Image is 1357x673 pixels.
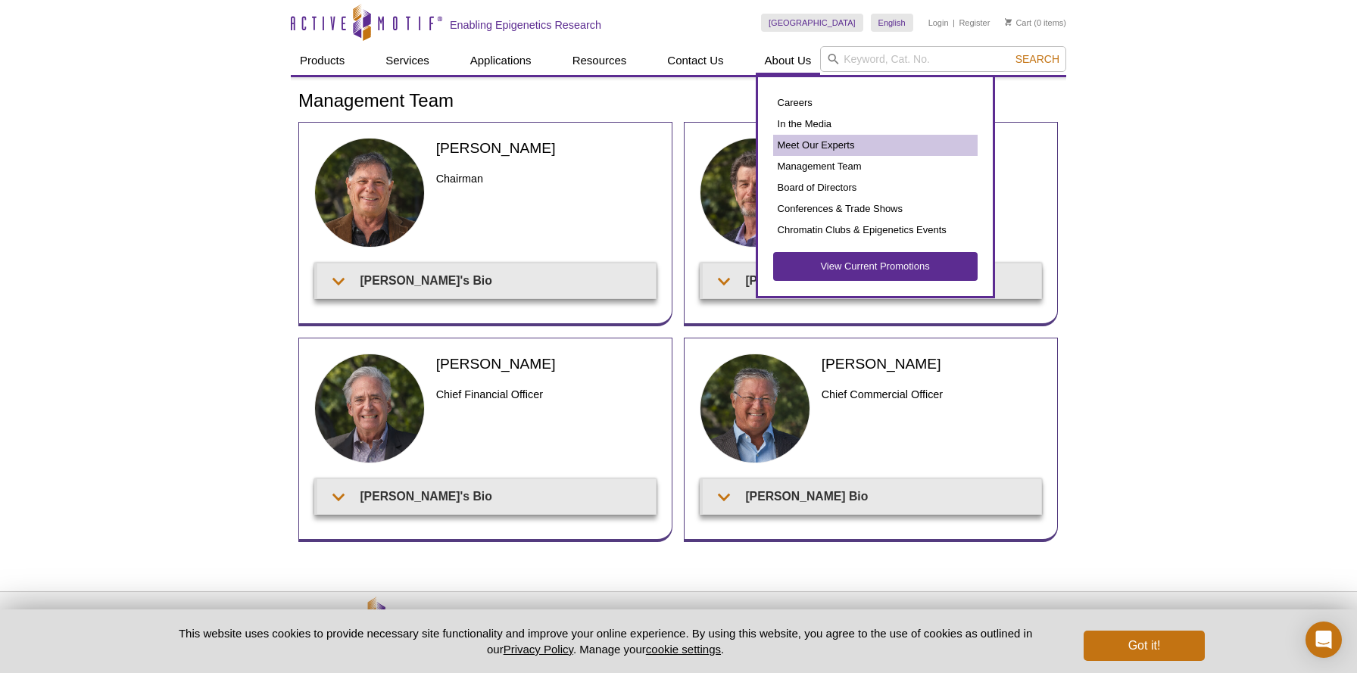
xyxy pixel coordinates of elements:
[314,354,425,464] img: Patrick Yount headshot
[1005,18,1012,26] img: Your Cart
[317,263,656,298] summary: [PERSON_NAME]'s Bio
[1005,14,1066,32] li: (0 items)
[820,46,1066,72] input: Keyword, Cat. No.
[1005,17,1031,28] a: Cart
[317,479,656,513] summary: [PERSON_NAME]'s Bio
[761,14,863,32] a: [GEOGRAPHIC_DATA]
[436,138,657,158] h2: [PERSON_NAME]
[871,14,913,32] a: English
[703,263,1041,298] summary: [PERSON_NAME]'s Bio
[928,17,949,28] a: Login
[450,18,601,32] h2: Enabling Epigenetics Research
[822,385,1042,403] h3: Chief Commercial Officer
[756,46,821,75] a: About Us
[291,592,465,653] img: Active Motif,
[773,114,978,135] a: In the Media
[646,643,721,656] button: cookie settings
[152,625,1059,657] p: This website uses cookies to provide necessary site functionality and improve your online experie...
[436,354,657,374] h2: [PERSON_NAME]
[1084,631,1205,661] button: Got it!
[314,138,425,248] img: Joe Fernandez headshot
[773,198,978,220] a: Conferences & Trade Shows
[1015,53,1059,65] span: Search
[700,138,810,248] img: Ted DeFrank headshot
[773,177,978,198] a: Board of Directors
[1011,52,1064,66] button: Search
[822,354,1042,374] h2: [PERSON_NAME]
[700,354,810,464] img: Fritz Eibel headshot
[1306,622,1342,658] div: Open Intercom Messenger
[436,170,657,188] h3: Chairman
[953,14,955,32] li: |
[376,46,438,75] a: Services
[773,220,978,241] a: Chromatin Clubs & Epigenetics Events
[773,135,978,156] a: Meet Our Experts
[703,479,1041,513] summary: [PERSON_NAME] Bio
[658,46,732,75] a: Contact Us
[504,643,573,656] a: Privacy Policy
[298,91,1059,113] h1: Management Team
[563,46,636,75] a: Resources
[773,92,978,114] a: Careers
[773,252,978,281] a: View Current Promotions
[291,46,354,75] a: Products
[773,156,978,177] a: Management Team
[436,385,657,403] h3: Chief Financial Officer
[959,17,990,28] a: Register
[461,46,541,75] a: Applications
